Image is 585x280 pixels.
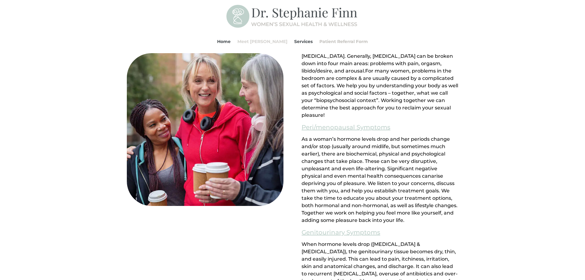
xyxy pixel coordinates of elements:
div: Page 1 [302,136,458,224]
span: For many women, problems in the bedroom are complex & are usually caused by a complicated set of ... [302,68,458,118]
a: Peri/menopausal Symptoms [302,122,390,132]
a: Services [294,30,313,53]
p: arise depriving you of pleasure. We listen to your concerns, discuss them with you, and help you ... [302,136,458,224]
a: Meet [PERSON_NAME] [237,30,287,53]
a: Genitourinary Symptoms [302,227,380,238]
img: All-Ages-Pleasure-MD-Ontario-Women-Sexual-Health-and-Wellness [127,53,283,206]
span: As a woman’s hormone levels drop and her periods change and/or stop (usually around midlife, but ... [302,136,450,179]
a: Patient Referral Form [319,30,368,53]
a: Home [217,30,231,53]
div: Page 1 [302,45,458,119]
